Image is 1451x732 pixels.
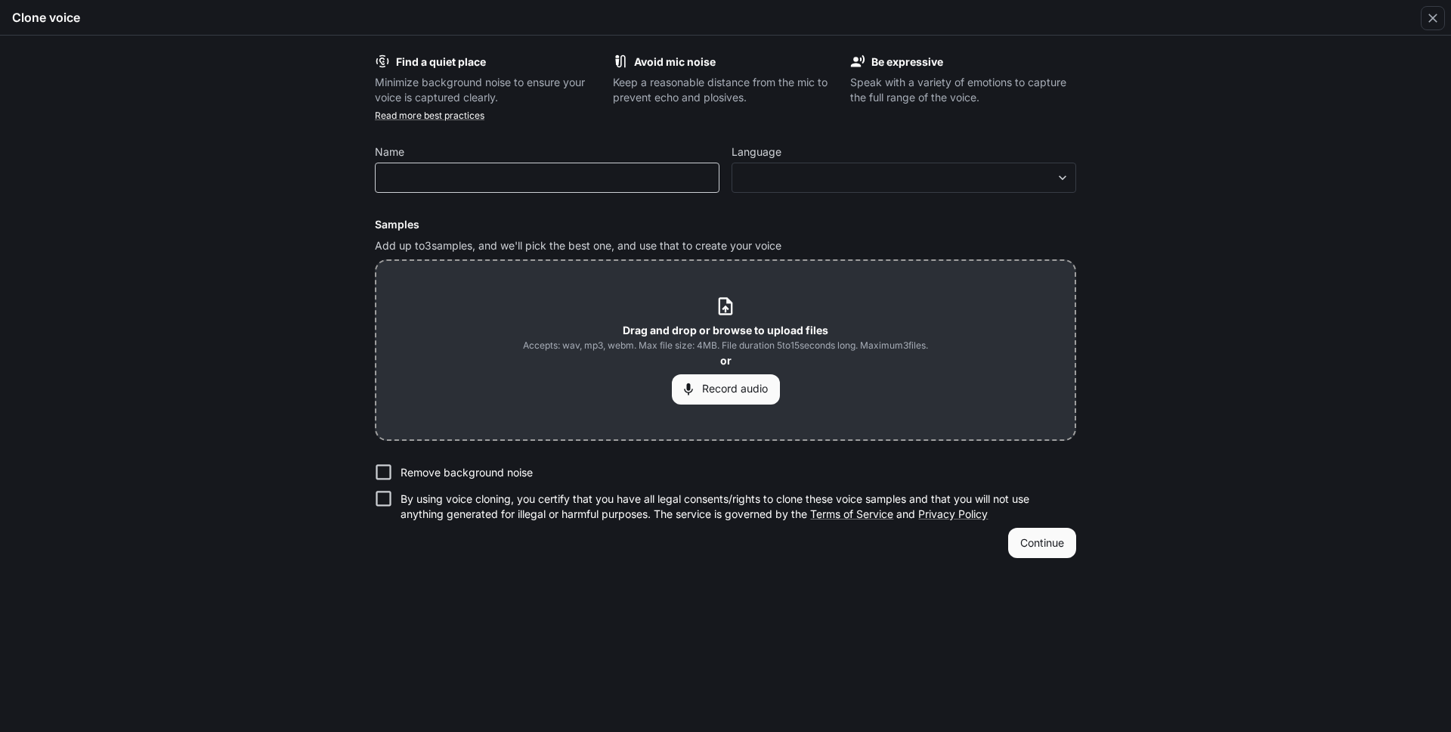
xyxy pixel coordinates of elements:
[850,75,1076,105] p: Speak with a variety of emotions to capture the full range of the voice.
[1008,528,1076,558] button: Continue
[810,507,893,520] a: Terms of Service
[732,147,781,157] p: Language
[375,110,484,121] a: Read more best practices
[396,55,486,68] b: Find a quiet place
[672,374,780,405] button: Record audio
[871,55,943,68] b: Be expressive
[375,147,404,157] p: Name
[375,217,1076,232] h6: Samples
[732,170,1075,185] div: ​
[401,465,533,480] p: Remove background noise
[720,354,732,367] b: or
[12,9,80,26] h5: Clone voice
[918,507,988,520] a: Privacy Policy
[623,324,828,337] b: Drag and drop or browse to upload files
[375,75,601,105] p: Minimize background noise to ensure your voice is captured clearly.
[401,492,1064,522] p: By using voice cloning, you certify that you have all legal consents/rights to clone these voice ...
[523,338,928,353] span: Accepts: wav, mp3, webm. Max file size: 4MB. File duration 5 to 15 seconds long. Maximum 3 files.
[375,238,1076,253] p: Add up to 3 samples, and we'll pick the best one, and use that to create your voice
[634,55,716,68] b: Avoid mic noise
[613,75,839,105] p: Keep a reasonable distance from the mic to prevent echo and plosives.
